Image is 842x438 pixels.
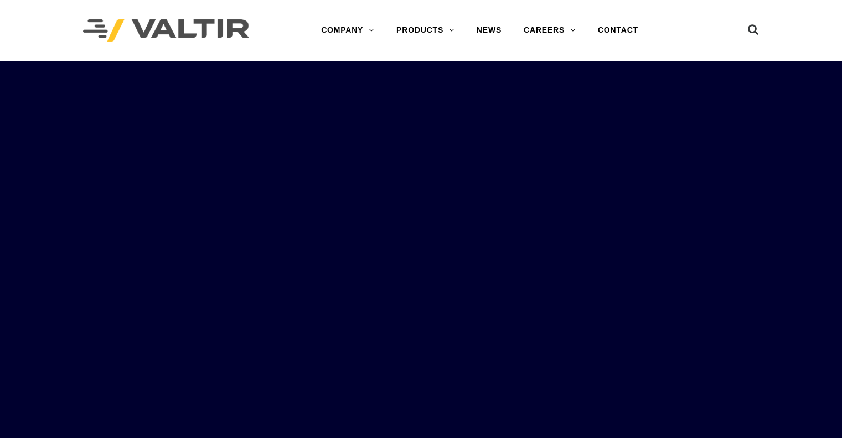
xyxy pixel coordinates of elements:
[466,19,513,42] a: NEWS
[385,19,466,42] a: PRODUCTS
[513,19,587,42] a: CAREERS
[310,19,385,42] a: COMPANY
[587,19,649,42] a: CONTACT
[83,19,249,42] img: Valtir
